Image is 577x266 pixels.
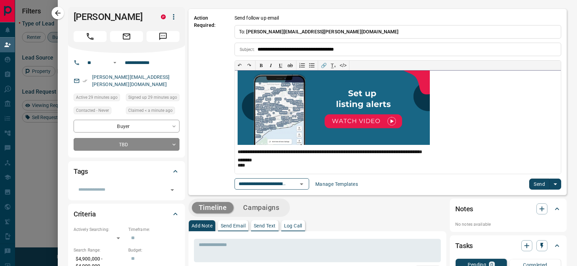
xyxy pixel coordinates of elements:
[279,63,282,68] span: 𝐔
[455,203,473,214] h2: Notes
[74,209,96,220] h2: Criteria
[266,61,276,70] button: 𝑰
[110,31,143,42] span: Email
[76,94,118,101] span: Active 29 minutes ago
[83,78,87,83] svg: Email Verified
[246,29,399,34] span: [PERSON_NAME][EMAIL_ADDRESS][PERSON_NAME][DOMAIN_NAME]
[297,179,306,189] button: Open
[529,179,549,190] button: Send
[128,94,177,101] span: Signed up 29 minutes ago
[455,221,561,227] p: No notes available
[74,94,122,103] div: Wed Aug 13 2025
[276,61,285,70] button: 𝐔
[76,107,109,114] span: Contacted - Never
[128,107,173,114] span: Claimed < a minute ago
[161,14,166,19] div: property.ca
[167,185,177,195] button: Open
[74,163,179,180] div: Tags
[455,237,561,254] div: Tasks
[74,206,179,222] div: Criteria
[128,247,179,253] p: Budget:
[238,61,430,145] img: listing_alerts-3.png
[74,31,107,42] span: Call
[240,46,255,53] p: Subject:
[455,240,473,251] h2: Tasks
[455,201,561,217] div: Notes
[146,31,179,42] span: Message
[74,11,151,22] h1: [PERSON_NAME]
[244,61,254,70] button: ↷
[257,61,266,70] button: 𝐁
[235,14,279,22] p: Send follow up email
[126,94,179,103] div: Wed Aug 13 2025
[74,226,125,233] p: Actively Searching:
[319,61,329,70] button: 🔗
[297,61,307,70] button: Numbered list
[287,63,293,68] s: ab
[285,61,295,70] button: ab
[235,25,561,39] p: To:
[126,107,179,116] div: Wed Aug 13 2025
[74,120,179,132] div: Buyer
[284,223,302,228] p: Log Call
[235,61,244,70] button: ↶
[329,61,338,70] button: T̲ₓ
[92,74,170,87] a: [PERSON_NAME][EMAIL_ADDRESS][PERSON_NAME][DOMAIN_NAME]
[192,202,234,213] button: Timeline
[307,61,317,70] button: Bullet list
[74,138,179,151] div: TBD
[194,14,224,190] p: Action Required:
[128,226,179,233] p: Timeframe:
[254,223,276,228] p: Send Text
[338,61,348,70] button: </>
[529,179,561,190] div: split button
[311,179,362,190] button: Manage Templates
[221,223,246,228] p: Send Email
[74,247,125,253] p: Search Range:
[111,58,119,67] button: Open
[236,202,286,213] button: Campaigns
[192,223,213,228] p: Add Note
[74,166,88,177] h2: Tags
